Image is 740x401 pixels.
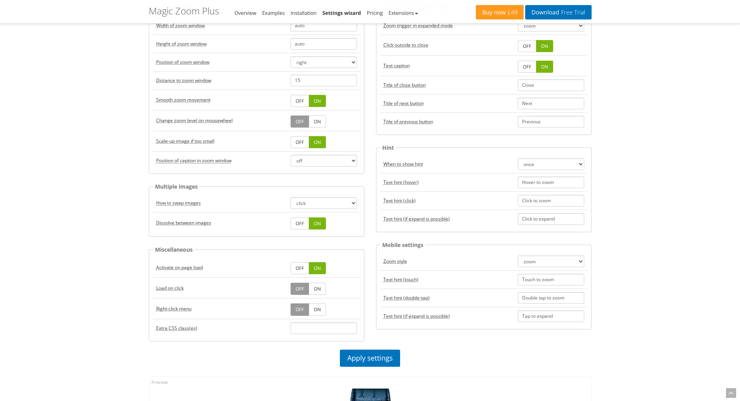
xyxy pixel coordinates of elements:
[235,9,256,16] a: Overview
[383,161,423,167] acronym: hint, default: once
[156,40,207,47] acronym: zoomHeight, default: auto
[380,143,396,152] legend: Hint
[309,136,326,148] a: ON
[388,9,418,16] a: Extensions
[156,22,205,29] acronym: zoomWidth, default: auto
[309,262,326,274] a: ON
[476,5,524,19] a: Buy now£49
[153,245,195,254] legend: Miscellaneous
[383,62,410,69] acronym: expandCaption, default: true
[559,9,585,16] span: Free Trial
[156,264,203,271] acronym: autostart, default: true
[383,100,424,107] acronym: textBtnNext, default: Next
[156,325,197,331] acronym: cssClass
[291,303,309,315] a: OFF
[340,350,400,367] a: Apply settings
[383,313,450,319] acronym: textExpandHint, default: Tap to expand
[383,294,430,301] acronym: textClickZoomHint, default: Double tap to zoom
[383,42,428,48] acronym: closeOnClickOutside, default: true
[309,283,326,295] a: ON
[518,40,536,52] a: OFF
[383,82,426,88] acronym: textBtnClose, default: Close
[156,96,211,103] acronym: smoothing, default: true
[291,116,309,128] a: OFF
[309,303,326,315] a: ON
[156,219,211,226] acronym: transitionEffect, default: true
[291,217,309,229] a: OFF
[291,283,309,295] a: OFF
[383,22,453,29] acronym: expandZoomOn, default: zoom
[518,61,536,73] a: OFF
[309,95,326,107] a: ON
[380,240,425,249] legend: Mobile settings
[309,116,326,128] a: ON
[291,136,309,148] a: OFF
[156,77,211,84] acronym: zoomDistance, default: 15
[383,179,419,186] acronym: textHoverZoomHint, default: Hover to zoom
[262,9,285,16] a: Examples
[156,157,232,164] acronym: zoomCaption, default: off
[506,9,518,16] span: £49
[149,6,219,16] h1: Magic Zoom Plus
[536,61,553,73] a: ON
[383,276,418,283] acronym: textHoverZoomHint, default: Touch to zoom
[367,9,383,16] a: Pricing
[291,262,309,274] a: OFF
[291,95,309,107] a: OFF
[525,5,591,19] a: DownloadFree Trial
[156,285,184,291] acronym: lazyZoom, default: false
[309,217,326,229] a: ON
[383,215,450,222] acronym: textExpandHint, default: Click to expand
[156,117,233,124] acronym: variableZoom, default: false
[383,197,416,204] acronym: textClickZoomHint, default: Click to zoom
[156,138,214,144] acronym: upscale, default: true
[536,40,553,52] a: ON
[291,9,317,16] a: Installation
[383,258,407,264] acronym: zoomMode, default: zoom
[383,118,433,125] acronym: textBtnPrev, default: Previous
[156,305,192,312] acronym: rightClick, default: false
[322,9,361,16] a: Settings wizard
[156,59,209,65] acronym: zoomPosition, default: right
[156,200,201,206] acronym: selectorTrigger, default: click
[153,182,200,191] legend: Multiple images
